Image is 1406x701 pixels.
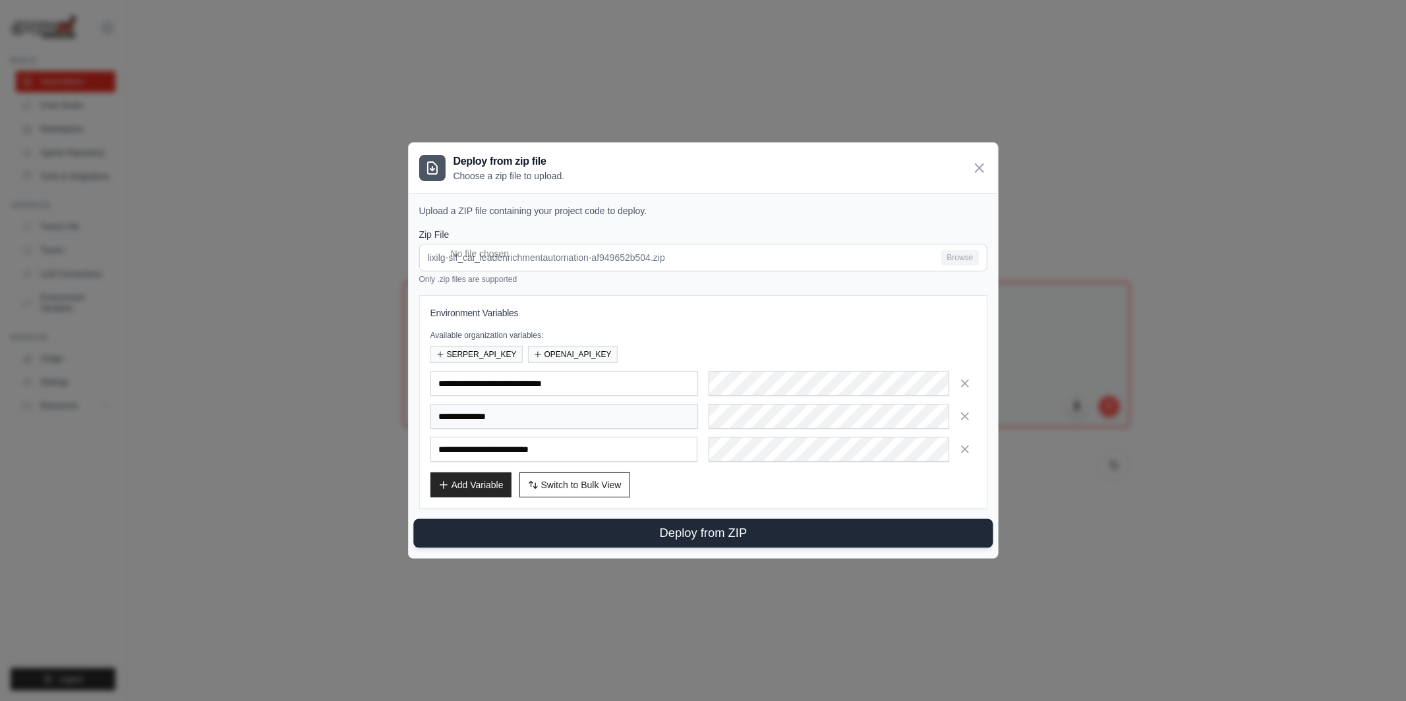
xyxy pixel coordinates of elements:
[419,204,987,217] p: Upload a ZIP file containing your project code to deploy.
[541,478,622,491] span: Switch to Bulk View
[430,472,512,497] button: Add Variable
[419,244,987,271] input: lixilg-slf_cai_leadenrichmentautomation-af949652b504.zip Browse
[413,519,993,548] button: Deploy from ZIP
[430,306,976,320] h3: Environment Variables
[454,169,565,182] p: Choose a zip file to upload.
[430,346,523,363] button: SERPER_API_KEY
[430,330,976,341] p: Available organization variables:
[528,346,618,363] button: OPENAI_API_KEY
[454,154,565,169] h3: Deploy from zip file
[419,274,987,285] p: Only .zip files are supported
[519,472,630,497] button: Switch to Bulk View
[419,228,987,241] label: Zip File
